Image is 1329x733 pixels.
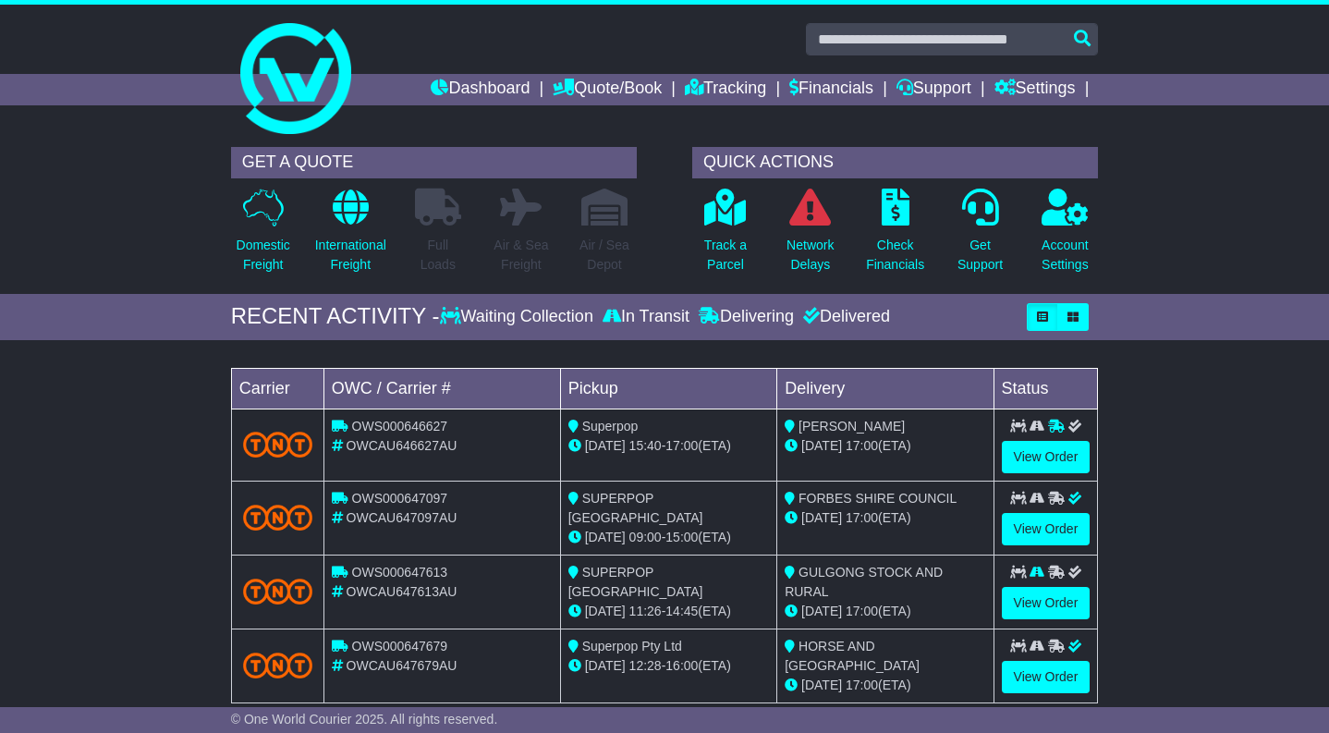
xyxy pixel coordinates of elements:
span: [DATE] [801,438,842,453]
span: [DATE] [585,658,626,673]
span: 14:45 [665,604,698,618]
div: - (ETA) [568,656,769,676]
span: 17:00 [846,438,878,453]
span: [DATE] [801,604,842,618]
span: 15:00 [665,530,698,544]
a: Support [896,74,971,105]
span: 17:00 [665,438,698,453]
a: AccountSettings [1041,188,1090,285]
span: 11:26 [629,604,662,618]
span: 17:00 [846,510,878,525]
div: QUICK ACTIONS [692,147,1098,178]
a: InternationalFreight [314,188,387,285]
p: Network Delays [786,236,834,275]
img: TNT_Domestic.png [243,505,312,530]
p: Account Settings [1042,236,1089,275]
div: - (ETA) [568,528,769,547]
span: [DATE] [585,604,626,618]
span: OWCAU646627AU [347,438,457,453]
div: (ETA) [785,508,985,528]
div: (ETA) [785,602,985,621]
p: Full Loads [415,236,461,275]
img: TNT_Domestic.png [243,579,312,604]
span: Superpop Pty Ltd [582,639,682,654]
span: OWS000646627 [352,419,448,434]
span: © One World Courier 2025. All rights reserved. [231,712,498,727]
p: Air / Sea Depot [579,236,629,275]
a: Dashboard [431,74,530,105]
div: - (ETA) [568,602,769,621]
div: (ETA) [785,676,985,695]
a: Tracking [685,74,766,105]
span: GULGONG STOCK AND RURAL [785,565,943,599]
div: GET A QUOTE [231,147,637,178]
td: Status [994,368,1098,409]
td: OWC / Carrier # [323,368,560,409]
p: Get Support [957,236,1003,275]
p: Domestic Freight [237,236,290,275]
span: [PERSON_NAME] [799,419,905,434]
span: 17:00 [846,678,878,692]
div: (ETA) [785,436,985,456]
td: Delivery [777,368,994,409]
p: Air & Sea Freight [494,236,548,275]
span: FORBES SHIRE COUNCIL [799,491,957,506]
a: Settings [994,74,1076,105]
span: SUPERPOP [GEOGRAPHIC_DATA] [568,565,703,599]
span: HORSE AND [GEOGRAPHIC_DATA] [785,639,920,673]
a: View Order [1002,587,1091,619]
p: International Freight [315,236,386,275]
span: OWS000647097 [352,491,448,506]
span: [DATE] [585,438,626,453]
div: In Transit [598,307,694,327]
span: 16:00 [665,658,698,673]
td: Pickup [560,368,776,409]
a: GetSupport [957,188,1004,285]
span: 15:40 [629,438,662,453]
a: DomesticFreight [236,188,291,285]
a: Track aParcel [703,188,748,285]
a: View Order [1002,513,1091,545]
a: View Order [1002,441,1091,473]
p: Check Financials [866,236,924,275]
span: Superpop [582,419,639,434]
td: Carrier [231,368,323,409]
span: 12:28 [629,658,662,673]
a: Quote/Book [553,74,662,105]
span: OWS000647613 [352,565,448,580]
div: Waiting Collection [440,307,598,327]
span: OWS000647679 [352,639,448,654]
div: Delivered [799,307,890,327]
div: RECENT ACTIVITY - [231,303,440,330]
span: 17:00 [846,604,878,618]
img: TNT_Domestic.png [243,432,312,457]
a: View Order [1002,661,1091,693]
div: - (ETA) [568,436,769,456]
p: Track a Parcel [704,236,747,275]
span: SUPERPOP [GEOGRAPHIC_DATA] [568,491,703,525]
a: NetworkDelays [786,188,835,285]
span: [DATE] [801,510,842,525]
span: [DATE] [585,530,626,544]
span: OWCAU647613AU [347,584,457,599]
span: OWCAU647679AU [347,658,457,673]
img: TNT_Domestic.png [243,653,312,678]
a: CheckFinancials [865,188,925,285]
span: 09:00 [629,530,662,544]
a: Financials [789,74,873,105]
div: Delivering [694,307,799,327]
span: OWCAU647097AU [347,510,457,525]
span: [DATE] [801,678,842,692]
